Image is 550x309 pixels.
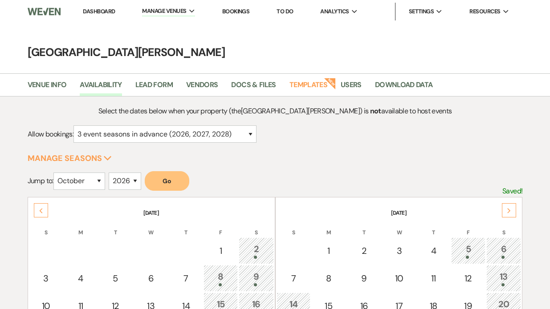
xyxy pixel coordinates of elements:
[28,154,112,162] button: Manage Seasons
[409,7,434,16] span: Settings
[277,218,311,237] th: S
[281,272,306,285] div: 7
[486,218,521,237] th: S
[422,272,445,285] div: 11
[387,272,411,285] div: 10
[28,176,53,185] span: Jump to:
[316,244,341,257] div: 1
[346,218,382,237] th: T
[169,218,203,237] th: T
[375,79,433,96] a: Download Data
[320,7,349,16] span: Analytics
[28,79,67,96] a: Venue Info
[244,242,269,259] div: 2
[135,79,173,96] a: Lead Form
[28,2,61,21] img: Weven Logo
[502,185,522,197] p: Saved!
[417,218,450,237] th: T
[208,270,233,286] div: 8
[134,218,169,237] th: W
[98,218,133,237] th: T
[239,218,274,237] th: S
[231,79,276,96] a: Docs & Files
[370,106,381,116] strong: not
[244,270,269,286] div: 9
[204,218,238,237] th: F
[145,171,189,191] button: Go
[351,272,377,285] div: 9
[69,272,93,285] div: 4
[491,242,517,259] div: 6
[324,77,336,89] strong: New
[469,7,500,16] span: Resources
[64,218,98,237] th: M
[289,79,327,96] a: Templates
[186,79,218,96] a: Vendors
[277,198,521,217] th: [DATE]
[383,218,416,237] th: W
[174,272,198,285] div: 7
[83,8,115,15] a: Dashboard
[103,272,128,285] div: 5
[351,244,377,257] div: 2
[456,272,481,285] div: 12
[208,244,233,257] div: 1
[311,218,346,237] th: M
[451,218,485,237] th: F
[29,218,63,237] th: S
[29,198,274,217] th: [DATE]
[491,270,517,286] div: 13
[277,8,293,15] a: To Do
[139,272,164,285] div: 6
[142,7,186,16] span: Manage Venues
[341,79,362,96] a: Users
[34,272,58,285] div: 3
[90,105,461,117] p: Select the dates below when your property (the [GEOGRAPHIC_DATA][PERSON_NAME] ) is available to h...
[422,244,445,257] div: 4
[80,79,122,96] a: Availability
[28,129,73,139] span: Allow bookings:
[222,8,250,15] a: Bookings
[316,272,341,285] div: 8
[456,242,481,259] div: 5
[387,244,411,257] div: 3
